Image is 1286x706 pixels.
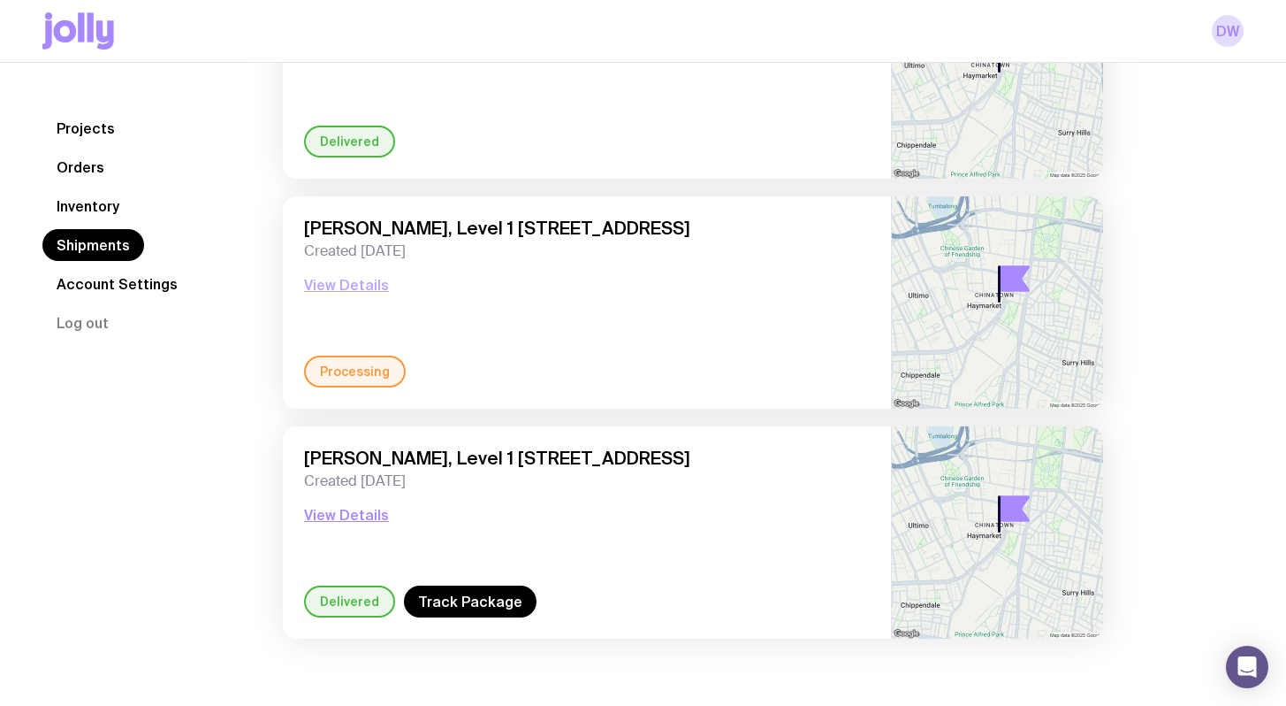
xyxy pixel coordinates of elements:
[42,151,118,183] a: Orders
[304,448,870,469] span: [PERSON_NAME], Level 1 [STREET_ADDRESS]
[892,196,1103,409] img: staticmap
[42,307,123,339] button: Log out
[304,356,406,388] div: Processing
[1226,646,1268,688] div: Open Intercom Messenger
[304,472,870,490] span: Created [DATE]
[304,504,389,526] button: View Details
[42,190,133,222] a: Inventory
[304,242,870,260] span: Created [DATE]
[404,586,536,618] a: Track Package
[42,112,129,144] a: Projects
[304,274,389,295] button: View Details
[304,126,395,157] div: Delivered
[892,426,1103,639] img: staticmap
[42,268,192,300] a: Account Settings
[304,586,395,618] div: Delivered
[42,229,144,261] a: Shipments
[1212,15,1244,47] a: DW
[304,218,870,239] span: [PERSON_NAME], Level 1 [STREET_ADDRESS]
